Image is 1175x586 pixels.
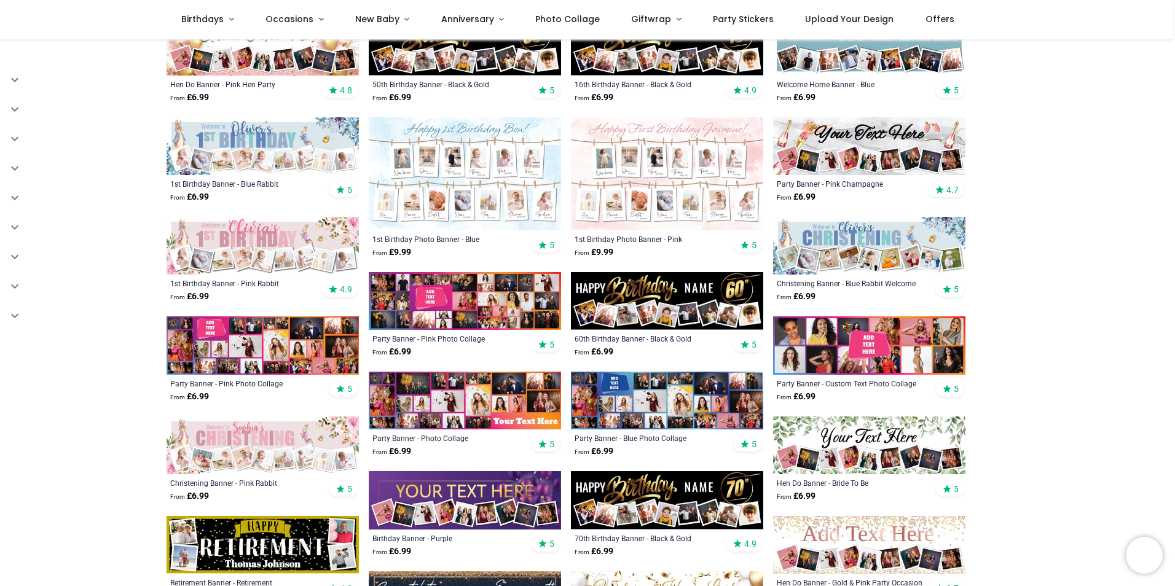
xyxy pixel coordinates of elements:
[777,490,815,502] strong: £ 6.99
[575,445,613,458] strong: £ 6.99
[777,79,925,89] a: Welcome Home Banner - Blue
[372,445,411,458] strong: £ 6.99
[441,13,494,25] span: Anniversary
[372,448,387,455] span: From
[744,85,756,96] span: 4.9
[777,92,815,104] strong: £ 6.99
[170,378,318,388] a: Party Banner - Pink Photo Collage
[170,294,185,300] span: From
[170,394,185,400] span: From
[372,349,387,356] span: From
[372,433,521,443] a: Party Banner - Photo Collage
[170,79,318,89] div: Hen Do Banner - Pink Hen Party
[773,217,965,275] img: Personalised Christening Banner - Blue Rabbit Welcome - Custom Name & 9 Photo Upload
[170,478,318,488] a: Christening Banner - Pink Rabbit
[773,416,965,474] img: Personalised Hen Do Banner - Bride To Be - 9 Photo Upload
[372,234,521,244] a: 1st Birthday Photo Banner - Blue
[549,240,554,251] span: 5
[777,95,792,101] span: From
[170,179,318,189] div: 1st Birthday Banner - Blue Rabbit
[631,13,671,25] span: Giftwrap
[773,516,965,574] img: Personalised Hen Do Banner - Gold & Pink Party Occasion - 9 Photo Upload
[777,278,925,288] a: Christening Banner - Blue Rabbit Welcome
[777,191,815,203] strong: £ 6.99
[369,18,561,76] img: Personalised Happy 50th Birthday Banner - Black & Gold - Custom Name & 9 Photo Upload
[571,272,763,330] img: Personalised Happy 60th Birthday Banner - Black & Gold - Custom Name & 9 Photo Upload
[571,471,763,529] img: Personalised Happy 70th Birthday Banner - Black & Gold - Custom Name & 9 Photo Upload
[575,79,723,89] a: 16th Birthday Banner - Black & Gold
[369,471,561,529] img: Personalised Happy Birthday Banner - Purple - 9 Photo Upload
[170,92,209,104] strong: £ 6.99
[575,448,589,455] span: From
[946,184,959,195] span: 4.7
[954,284,959,295] span: 5
[575,246,613,259] strong: £ 9.99
[575,349,589,356] span: From
[752,240,756,251] span: 5
[777,194,792,201] span: From
[170,291,209,303] strong: £ 6.99
[571,18,763,76] img: Personalised Happy 16th Birthday Banner - Black & Gold - Custom Name & 9 Photo Upload
[575,234,723,244] div: 1st Birthday Photo Banner - Pink
[340,284,352,295] span: 4.9
[372,334,521,343] a: Party Banner - Pink Photo Collage
[954,483,959,494] span: 5
[372,533,521,543] div: Birthday Banner - Purple
[347,184,352,195] span: 5
[372,246,411,259] strong: £ 9.99
[170,391,209,403] strong: £ 6.99
[369,272,561,330] img: Personalised Party Banner - Pink Photo Collage - Add Text & 30 Photo Upload
[549,85,554,96] span: 5
[372,346,411,358] strong: £ 6.99
[777,478,925,488] a: Hen Do Banner - Bride To Be
[744,538,756,549] span: 4.9
[571,372,763,429] img: Personalised Party Banner - Blue Photo Collage - Custom Text & 25 Photo upload
[773,316,965,374] img: Personalised Party Banner - Custom Text Photo Collage - 12 Photo Upload
[167,316,359,374] img: Personalised Party Banner - Pink Photo Collage - Custom Text & 25 Photo Upload
[575,346,613,358] strong: £ 6.99
[170,490,209,502] strong: £ 6.99
[777,378,925,388] a: Party Banner - Custom Text Photo Collage
[369,117,561,230] img: Personalised 1st Birthday Photo Banner - Blue - Custom Text
[167,117,359,175] img: Personalised Happy 1st Birthday Banner - Blue Rabbit - Custom Name & 9 Photo Upload
[575,95,589,101] span: From
[575,334,723,343] a: 60th Birthday Banner - Black & Gold
[549,439,554,450] span: 5
[777,179,925,189] a: Party Banner - Pink Champagne
[369,372,561,429] img: Personalised Party Banner - Photo Collage - 23 Photo Upload
[752,339,756,350] span: 5
[575,549,589,555] span: From
[1126,537,1163,574] iframe: Brevo live chat
[925,13,954,25] span: Offers
[372,249,387,256] span: From
[170,278,318,288] div: 1st Birthday Banner - Pink Rabbit
[575,545,613,558] strong: £ 6.99
[181,13,224,25] span: Birthdays
[265,13,313,25] span: Occasions
[347,483,352,494] span: 5
[777,294,792,300] span: From
[549,339,554,350] span: 5
[713,13,774,25] span: Party Stickers
[355,13,399,25] span: New Baby
[549,538,554,549] span: 5
[575,433,723,443] div: Party Banner - Blue Photo Collage
[167,18,359,76] img: Personalised Hen Do Banner - Pink Hen Party - 9 Photo Upload
[571,117,763,230] img: Personalised 1st Birthday Photo Banner - Pink - Custom Text & Photos
[777,394,792,400] span: From
[372,79,521,89] a: 50th Birthday Banner - Black & Gold
[773,117,965,175] img: Personalised Party Banner - Pink Champagne - 9 Photo Upload & Custom Text
[372,92,411,104] strong: £ 6.99
[170,191,209,203] strong: £ 6.99
[372,95,387,101] span: From
[167,217,359,275] img: Personalised Happy 1st Birthday Banner - Pink Rabbit - Custom Name & 9 Photo Upload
